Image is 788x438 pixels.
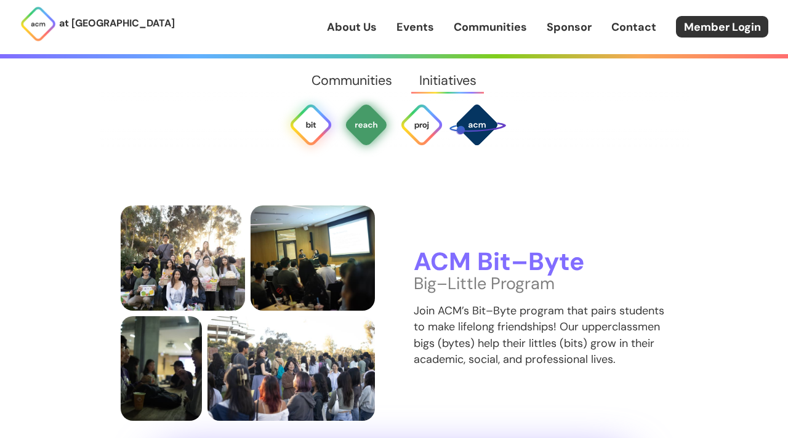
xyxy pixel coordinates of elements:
[59,15,175,31] p: at [GEOGRAPHIC_DATA]
[414,303,668,367] p: Join ACM’s Bit–Byte program that pairs students to make lifelong friendships! Our upperclassmen b...
[20,6,57,42] img: ACM Logo
[344,103,388,147] img: ACM Outreach
[406,58,489,103] a: Initiatives
[547,19,592,35] a: Sponsor
[448,95,506,154] img: SPACE
[299,58,406,103] a: Communities
[400,103,444,147] img: ACM Projects
[121,316,202,421] img: members talk over some tapioca express "boba"
[414,249,668,276] h3: ACM Bit–Byte
[251,205,375,311] img: VP Membership Tony presents tips for success for the bit byte program
[396,19,434,35] a: Events
[454,19,527,35] a: Communities
[676,16,768,38] a: Member Login
[327,19,377,35] a: About Us
[20,6,175,42] a: at [GEOGRAPHIC_DATA]
[611,19,656,35] a: Contact
[289,103,333,147] img: Bit Byte
[414,276,668,292] p: Big–Little Program
[207,316,375,421] img: members at bit byte allocation
[121,205,245,311] img: one or two trees in the bit byte program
